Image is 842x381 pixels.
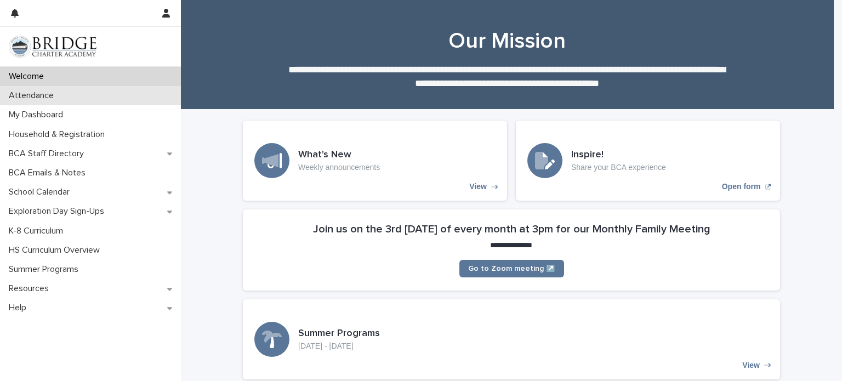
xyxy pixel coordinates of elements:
a: View [243,299,780,379]
p: Resources [4,283,58,294]
p: School Calendar [4,187,78,197]
p: K-8 Curriculum [4,226,72,236]
h3: Inspire! [571,149,666,161]
h2: Join us on the 3rd [DATE] of every month at 3pm for our Monthly Family Meeting [313,223,710,236]
p: HS Curriculum Overview [4,245,109,255]
span: Go to Zoom meeting ↗️ [468,265,555,272]
p: Weekly announcements [298,163,380,172]
p: Help [4,303,35,313]
p: Attendance [4,90,62,101]
p: BCA Staff Directory [4,149,93,159]
p: BCA Emails & Notes [4,168,94,178]
p: Household & Registration [4,129,113,140]
p: View [742,361,760,370]
p: Exploration Day Sign-Ups [4,206,113,217]
h1: Our Mission [238,28,776,54]
p: Open form [722,182,761,191]
a: Go to Zoom meeting ↗️ [459,260,564,277]
p: Welcome [4,71,53,82]
h3: Summer Programs [298,328,380,340]
a: Open form [516,121,780,201]
h3: What's New [298,149,380,161]
p: Summer Programs [4,264,87,275]
p: [DATE] - [DATE] [298,342,380,351]
a: View [243,121,507,201]
p: My Dashboard [4,110,72,120]
p: View [469,182,487,191]
p: Share your BCA experience [571,163,666,172]
img: V1C1m3IdTEidaUdm9Hs0 [9,36,96,58]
